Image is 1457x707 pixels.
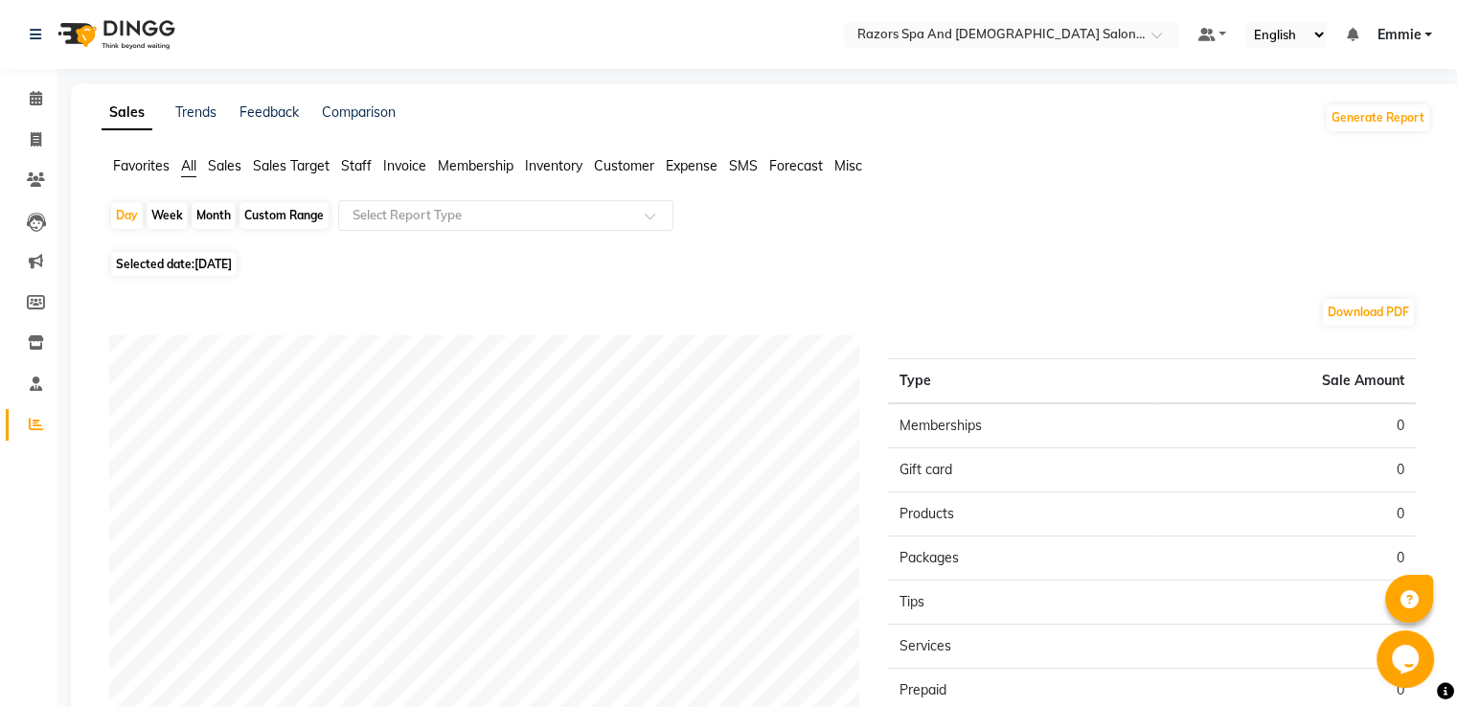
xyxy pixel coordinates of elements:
a: Feedback [239,103,299,121]
button: Download PDF [1323,299,1414,326]
td: 0 [1152,448,1416,492]
span: Membership [438,157,513,174]
span: Invoice [383,157,426,174]
a: Sales [102,96,152,130]
span: Inventory [525,157,582,174]
span: Misc [834,157,862,174]
div: Month [192,202,236,229]
td: 0 [1152,403,1416,448]
span: Emmie [1377,25,1421,45]
img: logo [49,8,180,61]
span: Selected date: [111,252,237,276]
button: Generate Report [1327,104,1429,131]
td: Tips [888,581,1151,625]
span: Favorites [113,157,170,174]
td: Packages [888,536,1151,581]
span: Customer [594,157,654,174]
td: Gift card [888,448,1151,492]
div: Custom Range [239,202,329,229]
span: Expense [666,157,717,174]
span: Staff [341,157,372,174]
span: [DATE] [194,257,232,271]
div: Week [147,202,188,229]
a: Comparison [322,103,396,121]
span: Sales [208,157,241,174]
th: Sale Amount [1152,359,1416,404]
span: Forecast [769,157,823,174]
div: Day [111,202,143,229]
td: 0 [1152,625,1416,669]
td: 0 [1152,536,1416,581]
iframe: chat widget [1377,630,1438,688]
span: All [181,157,196,174]
span: SMS [729,157,758,174]
td: Memberships [888,403,1151,448]
td: 0 [1152,492,1416,536]
th: Type [888,359,1151,404]
td: Services [888,625,1151,669]
span: Sales Target [253,157,330,174]
td: Products [888,492,1151,536]
td: 0 [1152,581,1416,625]
a: Trends [175,103,216,121]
